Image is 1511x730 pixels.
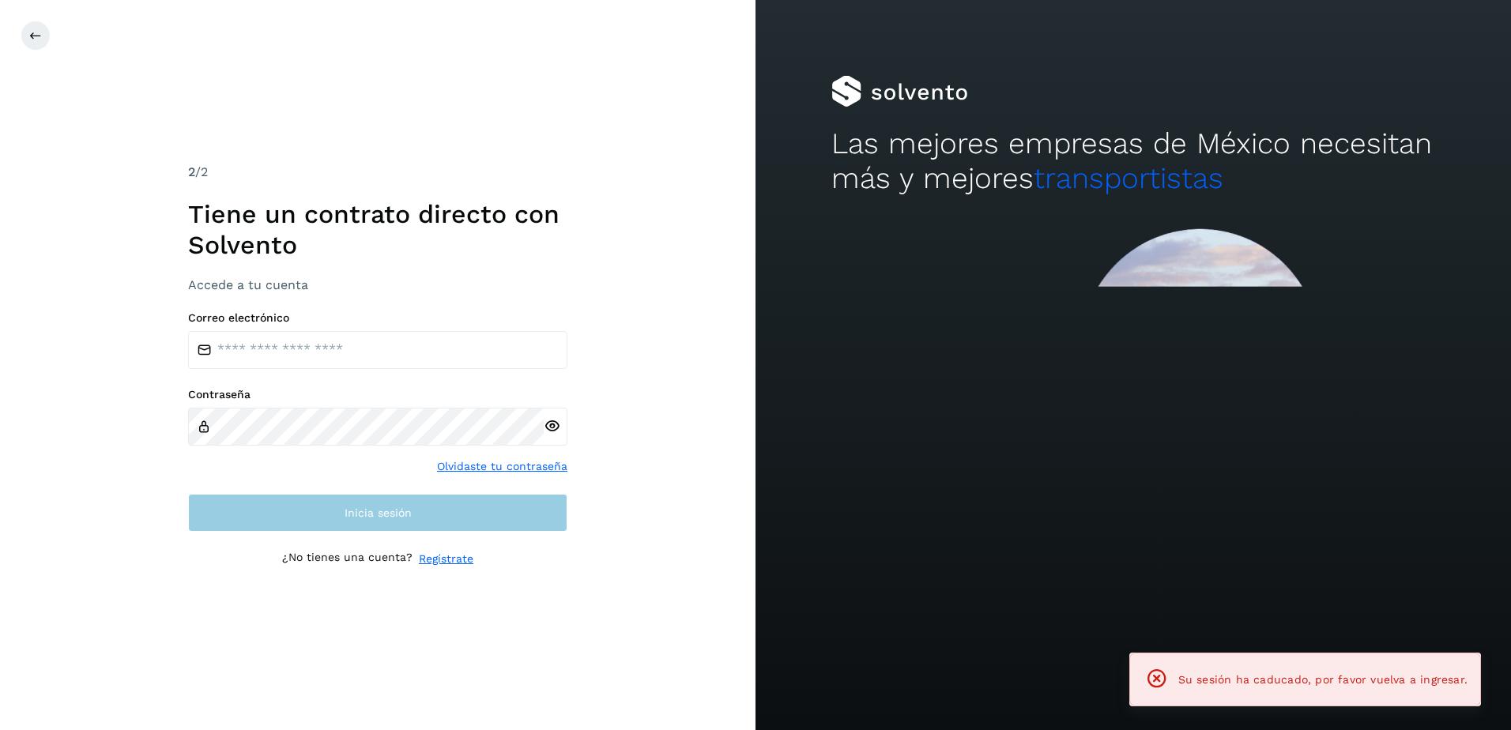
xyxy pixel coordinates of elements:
[188,311,567,325] label: Correo electrónico
[188,163,567,182] div: /2
[1034,161,1223,195] span: transportistas
[188,494,567,532] button: Inicia sesión
[1178,673,1468,686] span: Su sesión ha caducado, por favor vuelva a ingresar.
[282,551,413,567] p: ¿No tienes una cuenta?
[188,164,195,179] span: 2
[188,199,567,260] h1: Tiene un contrato directo con Solvento
[419,551,473,567] a: Regístrate
[345,507,412,518] span: Inicia sesión
[188,388,567,401] label: Contraseña
[831,126,1436,197] h2: Las mejores empresas de México necesitan más y mejores
[188,277,567,292] h3: Accede a tu cuenta
[437,458,567,475] a: Olvidaste tu contraseña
